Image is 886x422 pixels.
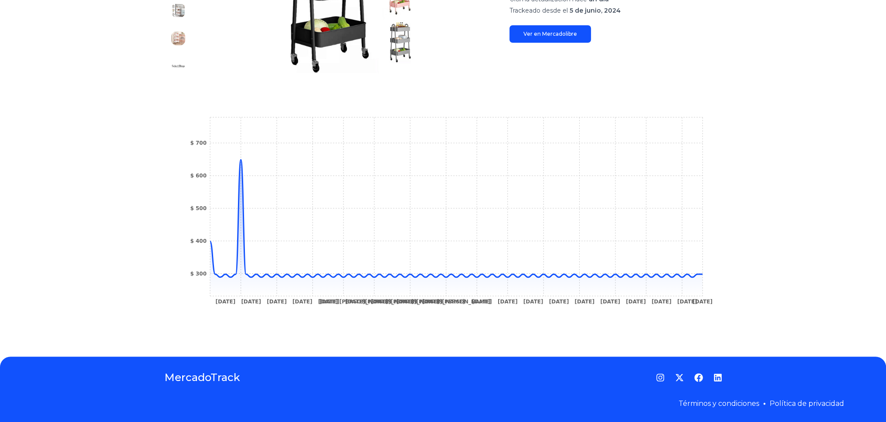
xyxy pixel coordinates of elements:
[523,299,543,305] tspan: [DATE]
[171,3,185,17] img: Carrito Organizador De Metal Transportador Metálico Ruedas
[509,25,591,43] a: Ver en Mercadolibre
[318,299,338,305] tspan: [DATE]
[675,373,684,382] a: Twitter
[497,299,517,305] tspan: [DATE]
[549,299,569,305] tspan: [DATE]
[693,299,713,305] tspan: [DATE]
[345,299,413,305] tspan: [DATE][PERSON_NAME]
[694,373,703,382] a: Facebook
[656,373,665,382] a: Instagram
[171,31,185,45] img: Carrito Organizador De Metal Transportador Metálico Ruedas
[574,299,594,305] tspan: [DATE]
[472,299,492,305] tspan: [DATE]
[422,299,490,305] tspan: [DATE][PERSON_NAME]
[677,299,697,305] tspan: [DATE]
[319,299,387,305] tspan: [DATE][PERSON_NAME]
[190,205,207,211] tspan: $ 500
[164,371,240,385] a: MercadoTrack
[190,173,207,179] tspan: $ 600
[190,140,207,146] tspan: $ 700
[509,7,568,14] span: Trackeado desde el
[190,271,207,277] tspan: $ 300
[267,299,287,305] tspan: [DATE]
[190,238,207,244] tspan: $ 400
[600,299,620,305] tspan: [DATE]
[292,299,312,305] tspan: [DATE]
[370,299,439,305] tspan: [DATE][PERSON_NAME]
[770,399,844,408] a: Política de privacidad
[679,399,759,408] a: Términos y condiciones
[396,299,465,305] tspan: [DATE][PERSON_NAME]
[651,299,671,305] tspan: [DATE]
[215,299,235,305] tspan: [DATE]
[171,59,185,73] img: Carrito Organizador De Metal Transportador Metálico Ruedas
[626,299,646,305] tspan: [DATE]
[713,373,722,382] a: LinkedIn
[241,299,261,305] tspan: [DATE]
[570,7,621,14] span: 5 de junio, 2024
